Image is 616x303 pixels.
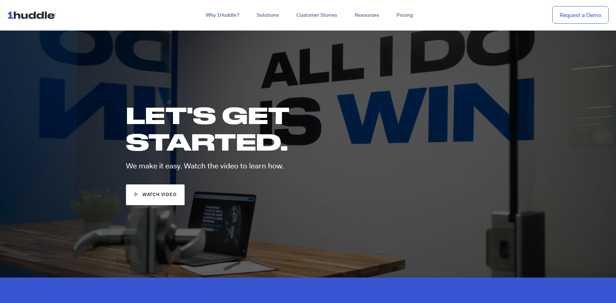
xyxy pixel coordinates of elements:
a: Solutions [248,9,288,22]
a: watch video [126,184,185,205]
span: watch video [142,192,177,199]
h1: LET'S GET STARTED. [126,102,366,155]
a: Resources [346,9,388,22]
p: We make it easy. Watch the video to learn how. [126,162,376,170]
a: Request a Demo [552,6,609,24]
a: Why 1Huddle? [197,9,248,22]
a: Customer Stories [288,9,346,22]
a: Pricing [388,9,422,22]
img: ... [7,8,59,22]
